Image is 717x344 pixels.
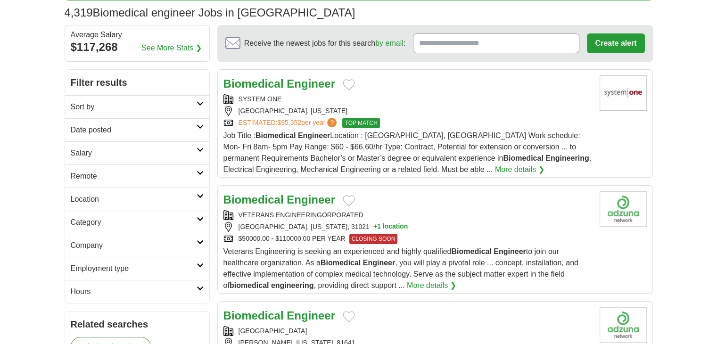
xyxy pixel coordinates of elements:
[343,195,355,206] button: Add to favorite jobs
[141,42,202,54] a: See More Stats ❯
[71,31,204,39] div: Average Salary
[373,222,377,232] span: +
[223,234,592,244] div: $90000.00 - $110000.00 PER YEAR
[65,4,93,21] span: 4,319
[495,164,544,175] a: More details ❯
[239,95,282,103] a: SYSTEM ONE
[223,106,592,116] div: [GEOGRAPHIC_DATA], [US_STATE]
[223,131,592,173] span: Job Title : Location : [GEOGRAPHIC_DATA], [GEOGRAPHIC_DATA] Work schedule: Mon- Fri 8am- 5pm Pay ...
[287,193,335,206] strong: Engineer
[223,309,284,322] strong: Biomedical
[71,240,197,251] h2: Company
[244,38,405,49] span: Receive the newest jobs for this search :
[65,164,209,188] a: Remote
[451,247,491,255] strong: Biomedical
[71,147,197,159] h2: Salary
[407,280,456,291] a: More details ❯
[223,222,592,232] div: [GEOGRAPHIC_DATA], [US_STATE], 31021
[71,317,204,331] h2: Related searches
[65,257,209,280] a: Employment type
[277,119,301,126] span: $95,352
[65,95,209,118] a: Sort by
[65,211,209,234] a: Category
[321,259,361,267] strong: Biomedical
[71,194,197,205] h2: Location
[65,280,209,303] a: Hours
[600,307,647,343] img: Company logo
[587,33,644,53] button: Create alert
[239,118,339,128] a: ESTIMATED:$95,352per year?
[343,79,355,90] button: Add to favorite jobs
[65,188,209,211] a: Location
[71,124,197,136] h2: Date posted
[373,222,408,232] button: +1 location
[375,39,404,47] a: by email
[503,154,543,162] strong: Biomedical
[71,263,197,274] h2: Employment type
[255,131,296,139] strong: Biomedical
[223,326,592,336] div: [GEOGRAPHIC_DATA]
[71,217,197,228] h2: Category
[545,154,589,162] strong: Engineering
[223,77,335,90] a: Biomedical Engineer
[287,309,335,322] strong: Engineer
[223,210,592,220] div: VETERANS ENGINEERINGORPORATED
[327,118,337,127] span: ?
[342,118,379,128] span: TOP MATCH
[65,141,209,164] a: Salary
[349,234,398,244] span: CLOSING SOON
[600,75,647,111] img: System One logo
[494,247,526,255] strong: Engineer
[65,70,209,95] h2: Filter results
[71,101,197,113] h2: Sort by
[223,193,284,206] strong: Biomedical
[223,77,284,90] strong: Biomedical
[271,281,314,289] strong: engineering
[600,191,647,227] img: Company logo
[363,259,395,267] strong: Engineer
[71,39,204,56] div: $117,268
[71,286,197,297] h2: Hours
[65,118,209,141] a: Date posted
[223,309,335,322] a: Biomedical Engineer
[343,311,355,322] button: Add to favorite jobs
[223,193,335,206] a: Biomedical Engineer
[298,131,330,139] strong: Engineer
[287,77,335,90] strong: Engineer
[230,281,269,289] strong: biomedical
[65,6,355,19] h1: Biomedical engineer Jobs in [GEOGRAPHIC_DATA]
[65,234,209,257] a: Company
[223,247,578,289] span: Veterans Engineering is seeking an experienced and highly qualified to join our healthcare organi...
[71,171,197,182] h2: Remote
